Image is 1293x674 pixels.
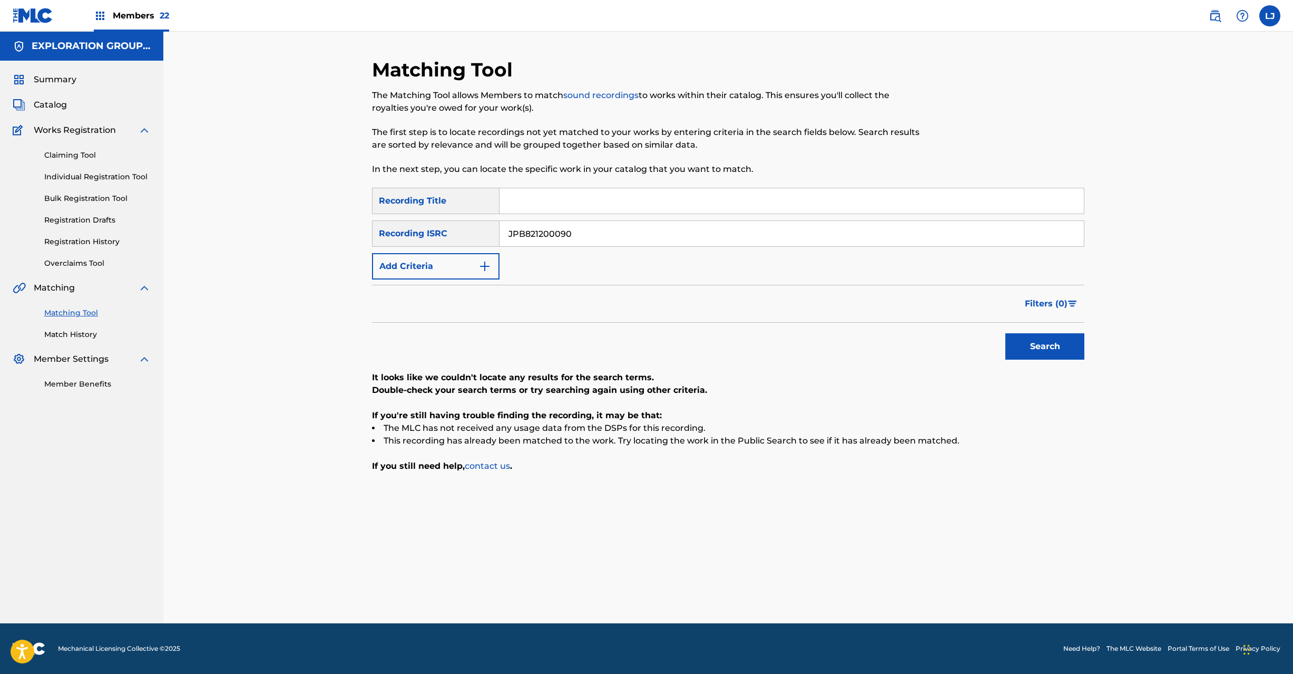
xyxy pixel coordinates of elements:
div: Drag [1243,634,1250,666]
img: filter [1068,301,1077,307]
a: CatalogCatalog [13,99,67,111]
img: Summary [13,73,25,86]
span: Filters ( 0 ) [1025,297,1067,310]
span: Member Settings [34,353,109,365]
a: sound recordings [563,90,639,100]
img: Works Registration [13,124,26,137]
img: Top Rightsholders [94,9,106,22]
img: expand [138,124,151,137]
span: Summary [34,73,76,86]
a: Match History [44,329,151,340]
button: Search [1005,333,1084,360]
a: Public Search [1204,5,1226,26]
a: Matching Tool [44,307,151,319]
a: contact us [465,461,510,471]
li: This recording has already been matched to the work. Try locating the work in the Public Search t... [372,435,1084,447]
a: SummarySummary [13,73,76,86]
iframe: Resource Center [1263,471,1293,556]
span: Matching [34,282,75,294]
p: It looks like we couldn't locate any results for the search terms. [372,371,1084,384]
li: The MLC has not received any usage data from the DSPs for this recording. [372,422,1084,435]
span: Mechanical Licensing Collective © 2025 [58,644,180,653]
a: Claiming Tool [44,150,151,161]
img: Catalog [13,99,25,111]
span: 22 [160,11,169,21]
img: expand [138,353,151,365]
a: Member Benefits [44,379,151,390]
div: Help [1232,5,1253,26]
form: Search Form [372,188,1084,365]
a: Need Help? [1063,644,1100,653]
iframe: Chat Widget [1240,623,1293,674]
p: If you still need help, . [372,460,1084,473]
h2: Matching Tool [372,58,518,82]
img: 9d2ae6d4665cec9f34b9.svg [478,260,491,273]
img: expand [138,282,151,294]
img: Accounts [13,40,25,53]
p: Double-check your search terms or try searching again using other criteria. [372,384,1084,397]
a: Individual Registration Tool [44,171,151,182]
p: If you're still having trouble finding the recording, it may be that: [372,409,1084,422]
img: logo [13,642,45,655]
p: The first step is to locate recordings not yet matched to your works by entering criteria in the ... [372,126,920,151]
img: help [1236,9,1249,22]
a: Registration Drafts [44,215,151,226]
p: The Matching Tool allows Members to match to works within their catalog. This ensures you'll coll... [372,89,920,114]
img: Member Settings [13,353,25,365]
a: Bulk Registration Tool [44,193,151,204]
button: Add Criteria [372,253,499,280]
img: MLC Logo [13,8,53,23]
p: In the next step, you can locate the specific work in your catalog that you want to match. [372,163,920,176]
h5: EXPLORATION GROUP LLC [32,40,151,52]
a: Portal Terms of Use [1168,644,1229,653]
span: Works Registration [34,124,116,137]
img: Matching [13,282,26,294]
a: Registration History [44,236,151,247]
a: Privacy Policy [1236,644,1280,653]
a: Overclaims Tool [44,258,151,269]
button: Filters (0) [1018,291,1084,317]
img: search [1209,9,1221,22]
span: Members [113,9,169,22]
span: Catalog [34,99,67,111]
a: The MLC Website [1106,644,1161,653]
div: User Menu [1259,5,1280,26]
